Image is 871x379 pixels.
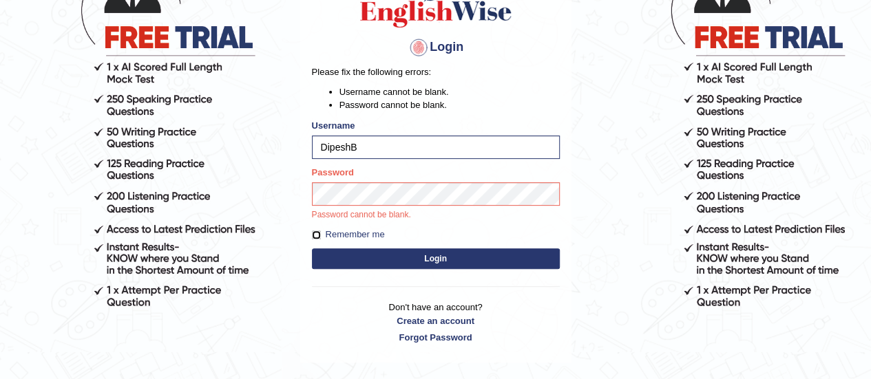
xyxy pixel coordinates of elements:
[312,301,560,343] p: Don't have an account?
[312,228,385,241] label: Remember me
[312,314,560,327] a: Create an account
[339,85,560,98] li: Username cannot be blank.
[312,166,354,179] label: Password
[312,230,321,239] input: Remember me
[312,248,560,269] button: Login
[312,119,355,132] label: Username
[312,331,560,344] a: Forgot Password
[312,209,560,221] p: Password cannot be blank.
[339,98,560,111] li: Password cannot be blank.
[312,65,560,78] p: Please fix the following errors:
[312,36,560,58] h4: Login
